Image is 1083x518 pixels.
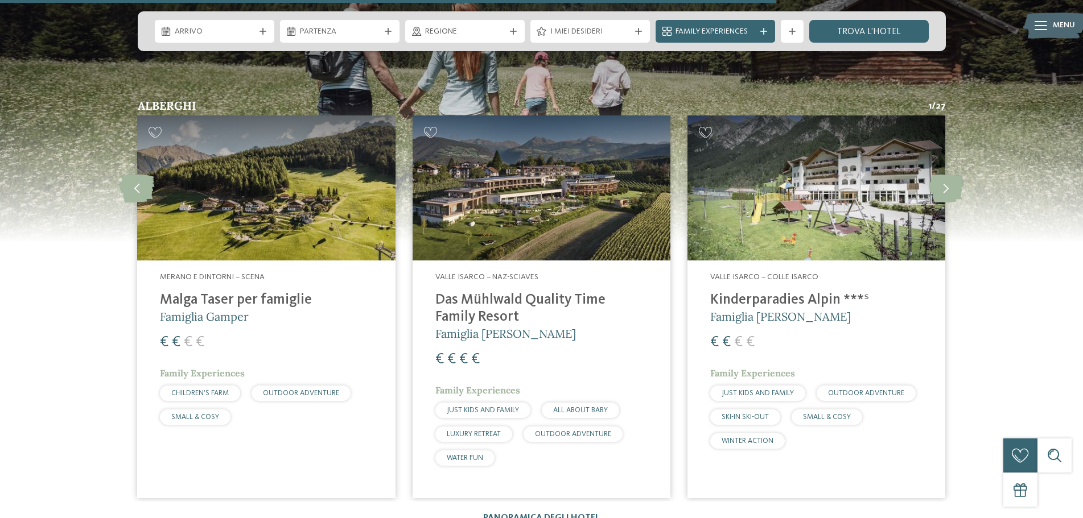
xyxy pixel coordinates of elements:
span: € [196,335,204,350]
span: Regione [425,26,505,38]
span: € [160,335,168,350]
img: Kinderparadies Alpin ***ˢ [687,115,945,260]
span: Valle Isarco – Naz-Sciaves [435,273,538,281]
span: LUXURY RETREAT [447,430,501,438]
a: Cercate un hotel con piscina coperta per bambini in Alto Adige? Valle Isarco – Colle Isarco Kinde... [687,115,945,498]
span: Family Experiences [710,367,795,379]
span: Famiglia [PERSON_NAME] [435,326,576,341]
span: Famiglia [PERSON_NAME] [710,309,851,324]
a: Cercate un hotel con piscina coperta per bambini in Alto Adige? Merano e dintorni – Scena Malga T... [137,115,395,498]
span: € [734,335,743,350]
span: Partenza [300,26,380,38]
span: / [932,100,936,113]
img: Cercate un hotel con piscina coperta per bambini in Alto Adige? [137,115,395,260]
span: € [710,335,719,350]
span: SMALL & COSY [803,413,851,421]
span: OUTDOOR ADVENTURE [263,389,339,397]
a: trova l’hotel [809,20,929,43]
span: Arrivo [175,26,254,38]
span: € [184,335,192,350]
span: € [435,352,444,367]
span: I miei desideri [550,26,630,38]
h4: Malga Taser per famiglie [160,292,372,309]
span: Family Experiences [160,367,245,379]
span: € [722,335,731,350]
span: € [172,335,180,350]
span: JUST KIDS AND FAMILY [722,389,794,397]
span: Family Experiences [435,384,520,396]
span: Valle Isarco – Colle Isarco [710,273,818,281]
span: 27 [936,100,946,113]
span: € [447,352,456,367]
span: € [746,335,755,350]
span: JUST KIDS AND FAMILY [447,407,519,414]
span: Alberghi [138,98,196,113]
h4: Das Mühlwald Quality Time Family Resort [435,292,648,326]
span: Family Experiences [676,26,755,38]
span: € [471,352,480,367]
h4: Kinderparadies Alpin ***ˢ [710,292,923,309]
span: ALL ABOUT BABY [553,407,608,414]
a: Cercate un hotel con piscina coperta per bambini in Alto Adige? Valle Isarco – Naz-Sciaves Das Mü... [413,115,670,498]
span: WATER FUN [447,454,483,462]
span: € [459,352,468,367]
span: Merano e dintorni – Scena [160,273,265,281]
span: CHILDREN’S FARM [171,389,229,397]
span: OUTDOOR ADVENTURE [828,389,904,397]
img: Cercate un hotel con piscina coperta per bambini in Alto Adige? [413,115,670,260]
span: Famiglia Gamper [160,309,249,324]
span: OUTDOOR ADVENTURE [535,430,611,438]
span: WINTER ACTION [722,437,773,445]
span: SMALL & COSY [171,413,219,421]
span: 1 [928,100,932,113]
span: SKI-IN SKI-OUT [722,413,769,421]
